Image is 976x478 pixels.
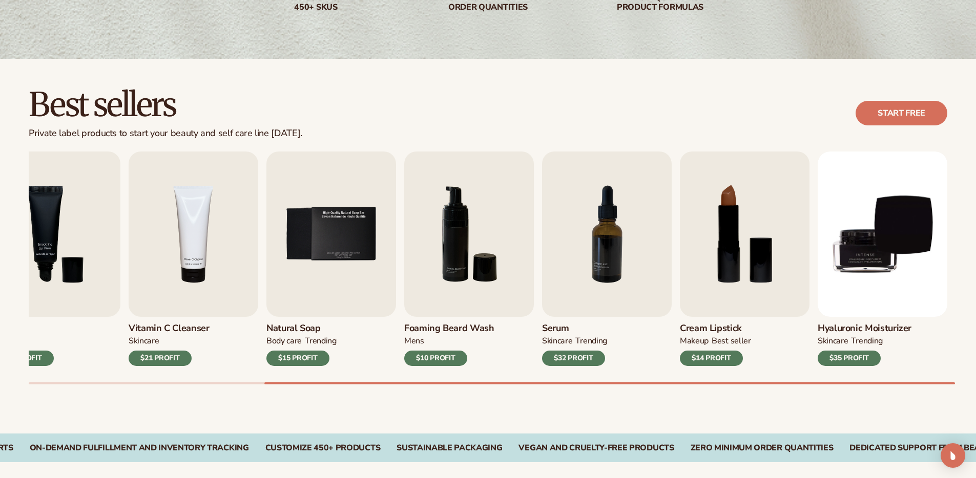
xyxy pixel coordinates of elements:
[542,151,672,366] a: 7 / 9
[129,323,210,334] h3: Vitamin C Cleanser
[691,443,834,453] div: ZERO MINIMUM ORDER QUANTITIES
[680,351,743,366] div: $14 PROFIT
[265,443,381,453] div: CUSTOMIZE 450+ PRODUCTS
[404,323,494,334] h3: Foaming beard wash
[680,323,751,334] h3: Cream Lipstick
[266,336,302,346] div: BODY Care
[712,336,751,346] div: BEST SELLER
[397,443,502,453] div: SUSTAINABLE PACKAGING
[129,151,258,366] a: 4 / 9
[818,151,947,366] a: 9 / 9
[29,128,302,139] div: Private label products to start your beauty and self care line [DATE].
[305,336,336,346] div: TRENDING
[404,351,467,366] div: $10 PROFIT
[542,323,607,334] h3: Serum
[266,151,396,366] a: 5 / 9
[404,151,534,366] a: 6 / 9
[266,351,329,366] div: $15 PROFIT
[818,336,848,346] div: SKINCARE
[404,336,424,346] div: mens
[266,323,337,334] h3: Natural Soap
[680,151,809,366] a: 8 / 9
[856,101,947,125] a: Start free
[818,323,911,334] h3: Hyaluronic moisturizer
[542,351,605,366] div: $32 PROFIT
[575,336,607,346] div: TRENDING
[29,88,302,122] h2: Best sellers
[542,336,572,346] div: SKINCARE
[129,351,192,366] div: $21 PROFIT
[851,336,882,346] div: TRENDING
[30,443,249,453] div: On-Demand Fulfillment and Inventory Tracking
[818,351,881,366] div: $35 PROFIT
[941,443,965,468] div: Open Intercom Messenger
[518,443,674,453] div: VEGAN AND CRUELTY-FREE PRODUCTS
[680,336,709,346] div: MAKEUP
[129,336,159,346] div: Skincare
